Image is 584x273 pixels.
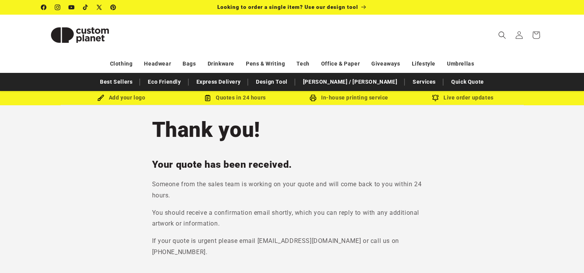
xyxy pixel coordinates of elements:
div: Quotes in 24 hours [178,93,292,103]
a: Drinkware [208,57,234,71]
a: Umbrellas [447,57,474,71]
a: Pens & Writing [246,57,285,71]
a: Tech [296,57,309,71]
a: Design Tool [252,75,291,89]
a: Giveaways [371,57,400,71]
a: Services [409,75,440,89]
a: Best Sellers [96,75,136,89]
a: Custom Planet [38,15,121,55]
img: Custom Planet [41,18,118,52]
a: Headwear [144,57,171,71]
p: If your quote is urgent please email [EMAIL_ADDRESS][DOMAIN_NAME] or call us on [PHONE_NUMBER]. [152,236,432,258]
div: Live order updates [406,93,520,103]
img: Order updates [432,94,439,101]
h2: Your quote has been received. [152,158,432,171]
img: Brush Icon [97,94,104,101]
div: In-house printing service [292,93,406,103]
a: Quick Quote [447,75,488,89]
span: Looking to order a single item? Use our design tool [217,4,358,10]
a: Eco Friendly [144,75,185,89]
p: You should receive a confirmation email shortly, which you can reply to with any additional artwo... [152,207,432,230]
a: Bags [183,57,196,71]
img: Order Updates Icon [204,94,211,101]
a: Office & Paper [321,57,360,71]
a: [PERSON_NAME] / [PERSON_NAME] [299,75,401,89]
a: Clothing [110,57,133,71]
summary: Search [494,27,511,44]
div: Add your logo [64,93,178,103]
p: Someone from the sales team is working on your quote and will come back to you within 24 hours. [152,179,432,201]
a: Express Delivery [193,75,245,89]
h1: Thank you! [152,116,432,143]
a: Lifestyle [412,57,435,71]
img: In-house printing [310,94,317,101]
